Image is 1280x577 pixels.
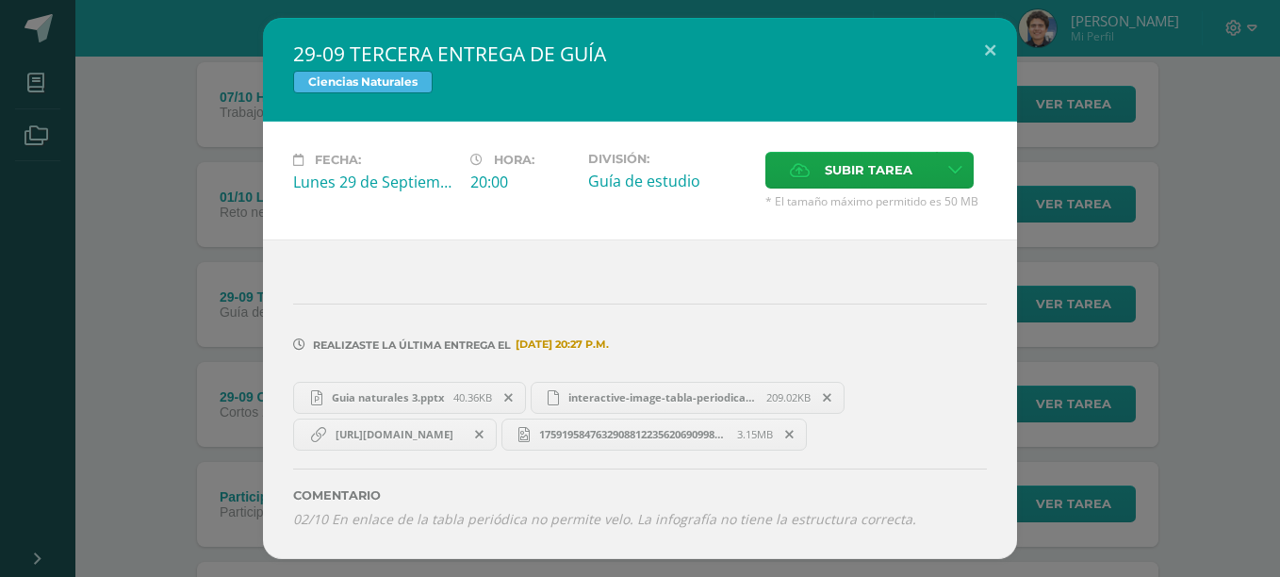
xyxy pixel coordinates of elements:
[559,390,766,404] span: interactive-image-tabla-periodica[1]
[293,488,987,503] label: Comentario
[963,18,1017,82] button: Close (Esc)
[470,172,573,192] div: 20:00
[588,152,750,166] label: División:
[326,427,463,442] span: [URL][DOMAIN_NAME]
[293,71,433,93] span: Ciencias Naturales
[530,427,737,441] span: 17591958476329088122356206909982.jpg
[737,427,773,441] span: 3.15MB
[766,390,811,404] span: 209.02KB
[765,193,987,209] span: * El tamaño máximo permitido es 50 MB
[825,153,912,188] span: Subir tarea
[315,153,361,167] span: Fecha:
[501,419,808,451] a: 17591958476329088122356206909982.jpg 3.15MB
[812,387,844,408] span: Remover entrega
[453,390,492,404] span: 40.36KB
[293,382,526,414] a: Guia naturales 3.pptx 40.36KB
[313,338,511,352] span: Realizaste la última entrega el
[293,419,497,451] a: [URL][DOMAIN_NAME]
[322,390,453,404] span: Guia naturales 3.pptx
[293,510,916,528] i: 02/10 En enlace de la tabla periódica no permite velo. La infografía no tiene la estructura corre...
[494,153,534,167] span: Hora:
[531,382,845,414] a: interactive-image-tabla-periodica[1] 209.02KB
[511,344,609,345] span: [DATE] 20:27 p.m.
[774,424,806,445] span: Remover entrega
[493,387,525,408] span: Remover entrega
[293,41,987,67] h2: 29-09 TERCERA ENTREGA DE GUÍA
[293,172,455,192] div: Lunes 29 de Septiembre
[464,424,496,445] span: Remover entrega
[588,171,750,191] div: Guía de estudio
